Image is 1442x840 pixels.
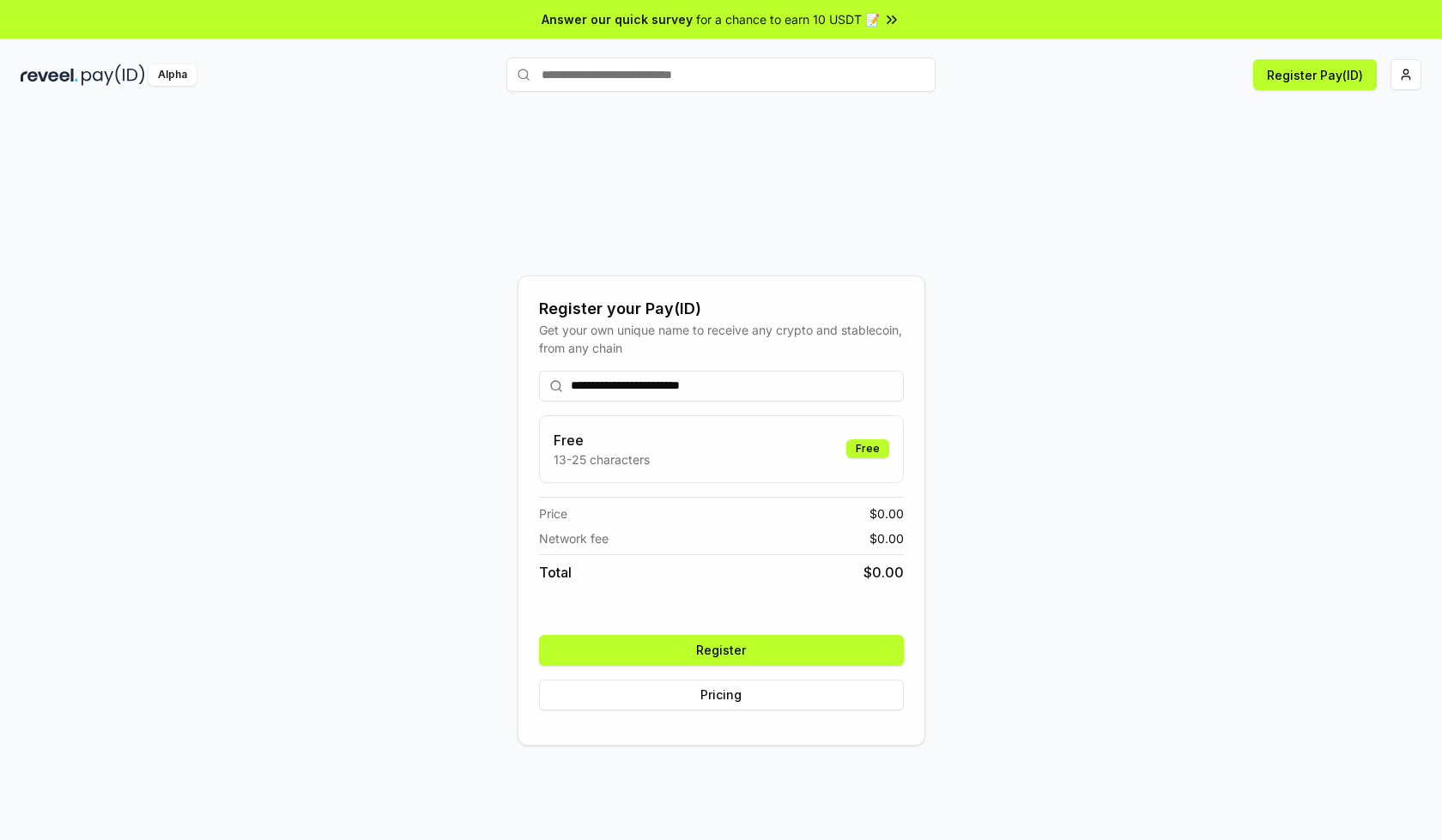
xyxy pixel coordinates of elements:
span: Total [539,562,572,583]
span: Price [539,505,567,523]
p: 13-25 characters [554,450,650,468]
div: Alpha [148,64,197,86]
div: Get your own unique name to receive any crypto and stablecoin, from any chain [539,321,904,357]
span: $ 0.00 [869,529,904,547]
h3: Free [554,430,650,450]
button: Register Pay(ID) [1253,59,1377,90]
img: pay_id [82,64,145,86]
span: $ 0.00 [863,562,904,583]
span: Network fee [539,529,609,547]
div: Register your Pay(ID) [539,297,904,321]
span: $ 0.00 [869,505,904,523]
span: Answer our quick survey [542,10,693,28]
button: Pricing [539,680,904,710]
div: Free [846,439,889,458]
button: Register [539,635,904,666]
span: for a chance to earn 10 USDT 📝 [696,10,880,28]
img: reveel_dark [21,64,78,86]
